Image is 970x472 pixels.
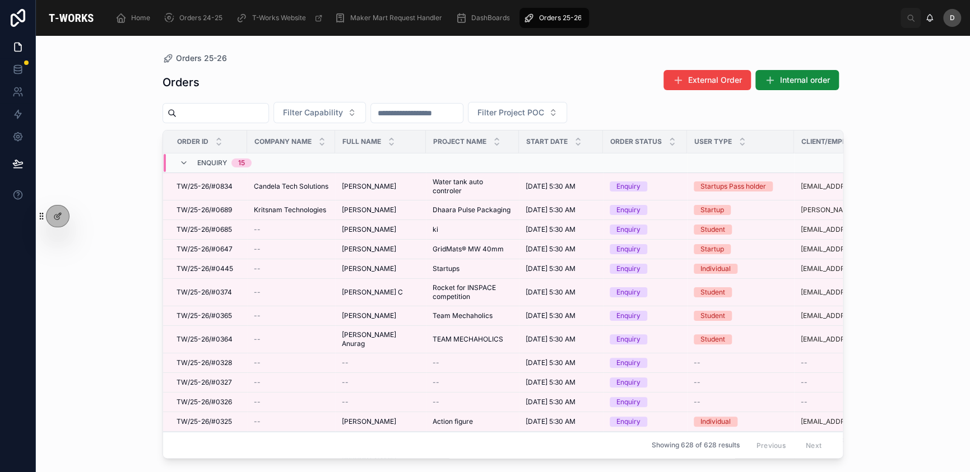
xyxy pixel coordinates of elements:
a: [PERSON_NAME] [342,225,419,234]
span: Orders 25-26 [539,13,581,22]
a: [EMAIL_ADDRESS][DOMAIN_NAME] [801,335,901,344]
span: [DATE] 5:30 AM [526,245,575,254]
a: [DATE] 5:30 AM [526,417,596,426]
a: Startups Pass holder [694,181,787,191]
a: Action figure [433,417,512,426]
span: Orders 25-26 [176,53,227,64]
a: Enquiry [610,244,680,254]
span: TW/25-26/#0365 [177,311,232,320]
span: Startups [433,264,460,273]
span: [PERSON_NAME] [342,417,396,426]
span: T-Works Website [252,13,305,22]
a: Candela Tech Solutions [254,182,328,191]
a: [EMAIL_ADDRESS][DOMAIN_NAME] [801,311,901,320]
span: Water tank auto controler [433,177,512,195]
a: [EMAIL_ADDRESS][DOMAIN_NAME] [801,245,901,254]
a: [PERSON_NAME] [342,245,419,254]
span: -- [694,358,700,367]
span: TW/25-26/#0445 [177,264,233,273]
a: [EMAIL_ADDRESS][DOMAIN_NAME] [801,264,901,273]
a: Orders 24-25 [160,8,230,28]
a: Kritsnam Technologies [254,205,328,214]
a: TW/25-26/#0325 [177,417,240,426]
span: Action figure [433,417,473,426]
a: Enquiry [610,311,680,321]
span: [PERSON_NAME] [342,245,396,254]
span: [PERSON_NAME] [342,182,396,191]
a: TW/25-26/#0326 [177,398,240,406]
span: ki [433,225,438,234]
div: 15 [238,158,245,167]
div: Startups Pass holder [700,181,766,191]
a: Dhaara Pulse Packaging [433,205,512,214]
span: TW/25-26/#0325 [177,417,232,426]
span: Showing 628 of 628 results [651,441,739,450]
span: [PERSON_NAME] [342,205,396,214]
span: TW/25-26/#0374 [177,288,232,297]
span: Orders 24-25 [179,13,222,22]
span: -- [254,335,261,344]
span: [DATE] 5:30 AM [526,417,575,426]
span: -- [254,358,261,367]
a: Enquiry [610,358,680,368]
a: -- [801,378,901,387]
span: Maker Mart Request Handler [350,13,442,22]
a: DashBoards [452,8,517,28]
span: [PERSON_NAME] [342,311,396,320]
span: -- [801,378,807,387]
span: [DATE] 5:30 AM [526,264,575,273]
span: GridMats® MW 40mm [433,245,504,254]
a: TW/25-26/#0834 [177,182,240,191]
a: Enquiry [610,334,680,344]
a: [EMAIL_ADDRESS][DOMAIN_NAME] [801,288,901,297]
a: -- [694,378,787,387]
a: Enquiry [610,377,680,387]
a: Orders 25-26 [519,8,589,28]
span: External Order [688,74,742,86]
span: -- [433,398,439,406]
span: Internal order [780,74,830,86]
a: [DATE] 5:30 AM [526,245,596,254]
h1: Orders [163,74,199,90]
a: -- [801,398,901,406]
div: Enquiry [616,205,641,215]
a: -- [433,358,512,367]
div: Enquiry [616,417,641,427]
a: Startup [694,205,787,215]
span: Kritsnam Technologies [254,205,326,214]
a: [EMAIL_ADDRESS][DOMAIN_NAME] [801,417,901,426]
a: [EMAIL_ADDRESS][DOMAIN_NAME] [801,182,901,191]
a: -- [254,335,328,344]
span: -- [254,225,261,234]
div: Enquiry [616,225,641,235]
a: Enquiry [610,397,680,407]
a: -- [342,398,419,406]
div: Student [700,287,725,297]
a: -- [801,358,901,367]
a: Rocket for INSPACE competition [433,283,512,301]
span: [DATE] 5:30 AM [526,288,575,297]
a: [PERSON_NAME][EMAIL_ADDRESS][DOMAIN_NAME] [801,205,901,214]
a: TW/25-26/#0374 [177,288,240,297]
div: Startup [700,244,724,254]
a: [DATE] 5:30 AM [526,225,596,234]
a: [DATE] 5:30 AM [526,288,596,297]
span: TW/25-26/#0647 [177,245,233,254]
a: Startups [433,264,512,273]
a: -- [254,288,328,297]
div: Enquiry [616,311,641,321]
span: -- [694,398,700,406]
span: -- [342,378,349,387]
a: -- [254,264,328,273]
span: [PERSON_NAME] [342,264,396,273]
a: Home [112,8,158,28]
span: [DATE] 5:30 AM [526,205,575,214]
span: User Type [694,137,732,146]
div: Enquiry [616,358,641,368]
span: -- [694,378,700,387]
a: [EMAIL_ADDRESS][DOMAIN_NAME] [801,225,901,234]
span: TW/25-26/#0328 [177,358,232,367]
